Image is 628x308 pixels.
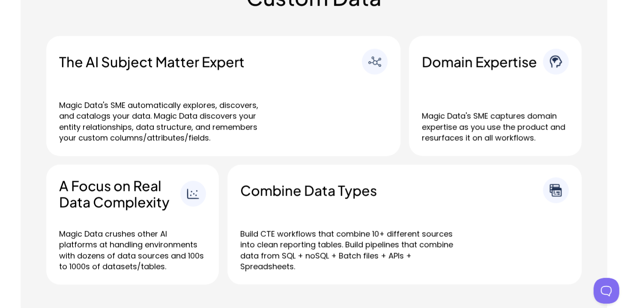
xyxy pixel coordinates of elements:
[59,100,273,143] p: Magic Data's SME automatically explores, discovers, and catalogs your data. Magic Data discovers ...
[240,182,543,199] h3: Combine Data Types
[422,54,543,70] h3: Domain Expertise
[422,111,569,143] p: Magic Data's SME captures domain expertise as you use the product and resurfaces it on all workfl...
[240,229,455,272] p: Build CTE workflows that combine 10+ different sources into clean reporting tables. Build pipelin...
[59,229,206,272] p: Magic Data crushes other AI platforms at handling environments with dozens of data sources and 10...
[59,178,180,211] h3: A Focus on Real Data Complexity
[59,54,362,70] h3: The AI Subject Matter Expert
[594,278,619,304] iframe: Toggle Customer Support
